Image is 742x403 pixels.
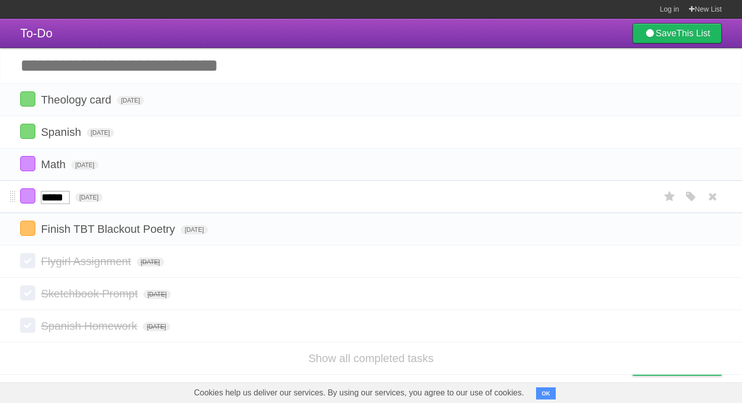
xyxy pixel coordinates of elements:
[20,318,35,333] label: Done
[41,255,134,268] span: Flygirl Assignment
[41,126,84,138] span: Spanish
[41,93,114,106] span: Theology card
[20,124,35,139] label: Done
[20,188,35,204] label: Done
[308,352,434,365] a: Show all completed tasks
[87,128,114,137] span: [DATE]
[41,223,178,235] span: Finish TBT Blackout Poetry
[41,158,68,171] span: Math
[41,287,140,300] span: Sketchbook Prompt
[632,23,722,43] a: SaveThis List
[660,188,679,205] label: Star task
[143,290,171,299] span: [DATE]
[20,285,35,300] label: Done
[654,358,717,375] span: Buy me a coffee
[71,161,98,170] span: [DATE]
[75,193,102,202] span: [DATE]
[536,387,556,399] button: OK
[20,91,35,107] label: Done
[137,258,164,267] span: [DATE]
[184,383,534,403] span: Cookies help us deliver our services. By using our services, you agree to our use of cookies.
[20,26,52,40] span: To-Do
[181,225,208,234] span: [DATE]
[117,96,144,105] span: [DATE]
[20,253,35,268] label: Done
[20,156,35,171] label: Done
[676,28,710,38] b: This List
[20,221,35,236] label: Done
[143,322,170,331] span: [DATE]
[41,320,140,332] span: Spanish Homework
